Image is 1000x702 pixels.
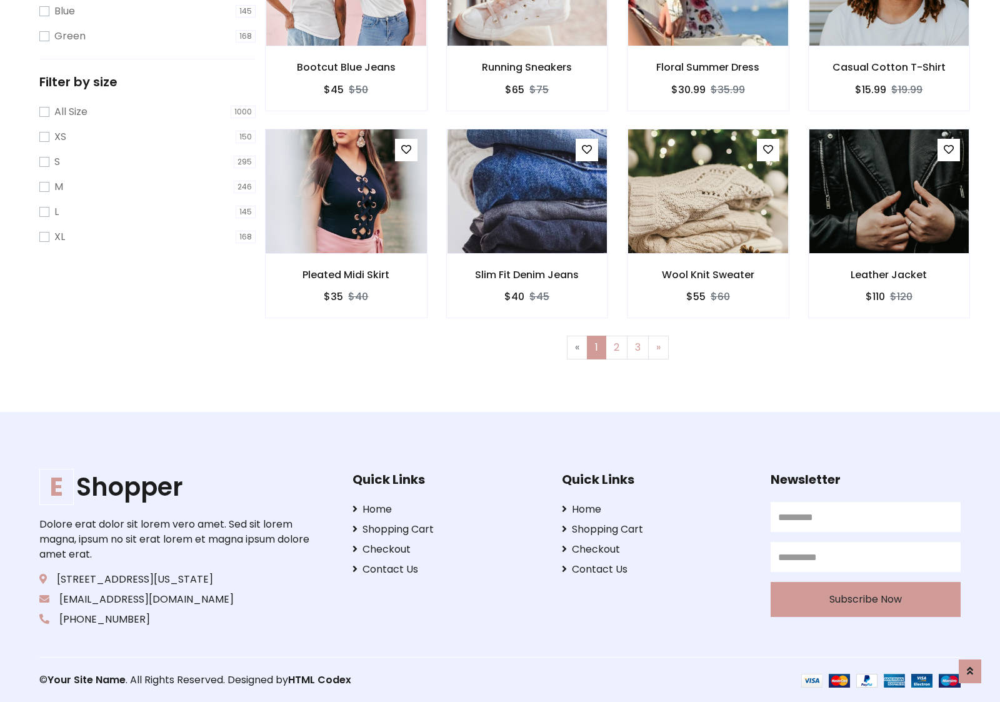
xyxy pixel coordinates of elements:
[54,154,60,169] label: S
[562,502,752,517] a: Home
[39,612,313,627] p: [PHONE_NUMBER]
[39,572,313,587] p: [STREET_ADDRESS][US_STATE]
[234,156,256,168] span: 295
[352,502,542,517] a: Home
[627,269,789,281] h6: Wool Knit Sweater
[711,83,745,97] del: $35.99
[236,5,256,18] span: 145
[529,83,549,97] del: $75
[447,61,608,73] h6: Running Sneakers
[352,542,542,557] a: Checkout
[606,336,627,359] a: 2
[47,673,126,687] a: Your Site Name
[529,289,549,304] del: $45
[266,269,427,281] h6: Pleated Midi Skirt
[39,469,74,505] span: E
[54,204,59,219] label: L
[274,336,961,359] nav: Page navigation
[348,289,368,304] del: $40
[288,673,351,687] a: HTML Codex
[352,522,542,537] a: Shopping Cart
[809,269,970,281] h6: Leather Jacket
[266,61,427,73] h6: Bootcut Blue Jeans
[562,522,752,537] a: Shopping Cart
[324,291,343,303] h6: $35
[324,84,344,96] h6: $45
[562,542,752,557] a: Checkout
[352,562,542,577] a: Contact Us
[866,291,885,303] h6: $110
[236,131,256,143] span: 150
[54,104,87,119] label: All Size
[587,336,606,359] a: 1
[711,289,730,304] del: $60
[505,84,524,96] h6: $65
[890,289,912,304] del: $120
[648,336,669,359] a: Next
[54,179,63,194] label: M
[627,61,789,73] h6: Floral Summer Dress
[39,673,500,688] p: © . All Rights Reserved. Designed by
[656,340,661,354] span: »
[39,517,313,562] p: Dolore erat dolor sit lorem vero amet. Sed sit lorem magna, ipsum no sit erat lorem et magna ipsu...
[39,592,313,607] p: [EMAIL_ADDRESS][DOMAIN_NAME]
[855,84,886,96] h6: $15.99
[236,231,256,243] span: 168
[447,269,608,281] h6: Slim Fit Denim Jeans
[686,291,706,303] h6: $55
[54,129,66,144] label: XS
[627,336,649,359] a: 3
[671,84,706,96] h6: $30.99
[54,29,86,44] label: Green
[236,30,256,43] span: 168
[349,83,368,97] del: $50
[236,206,256,218] span: 145
[39,74,256,89] h5: Filter by size
[891,83,922,97] del: $19.99
[562,562,752,577] a: Contact Us
[39,472,313,502] h1: Shopper
[352,472,542,487] h5: Quick Links
[562,472,752,487] h5: Quick Links
[54,229,65,244] label: XL
[54,4,75,19] label: Blue
[231,106,256,118] span: 1000
[771,582,961,617] button: Subscribe Now
[504,291,524,303] h6: $40
[39,472,313,502] a: EShopper
[234,181,256,193] span: 246
[771,472,961,487] h5: Newsletter
[809,61,970,73] h6: Casual Cotton T-Shirt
